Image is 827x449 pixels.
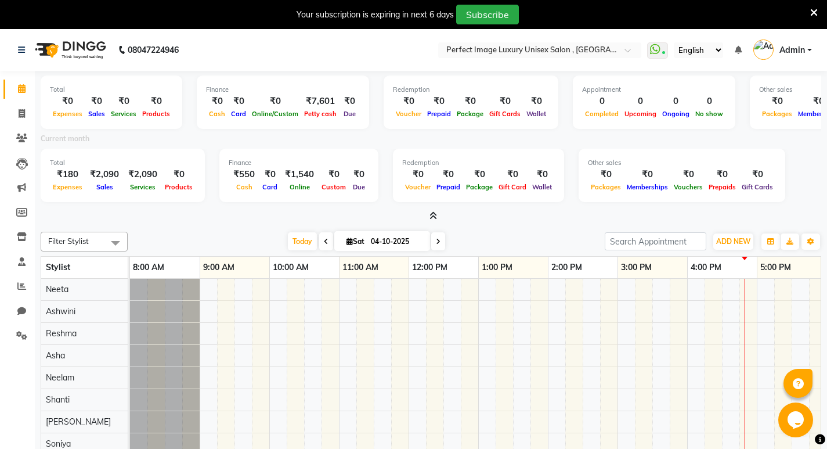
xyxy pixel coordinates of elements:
[108,95,139,108] div: ₹0
[46,306,75,317] span: Ashwini
[434,183,463,191] span: Prepaid
[393,95,424,108] div: ₹0
[692,110,726,118] span: No show
[496,183,529,191] span: Gift Card
[297,9,454,21] div: Your subscription is expiring in next 6 days
[671,168,706,181] div: ₹0
[454,95,486,108] div: ₹0
[548,259,585,276] a: 2:00 PM
[46,262,70,272] span: Stylist
[46,328,77,339] span: Reshma
[50,110,85,118] span: Expenses
[582,110,622,118] span: Completed
[280,168,319,181] div: ₹1,540
[463,183,496,191] span: Package
[233,183,255,191] span: Cash
[249,95,301,108] div: ₹0
[287,183,313,191] span: Online
[30,34,109,66] img: logo
[319,168,349,181] div: ₹0
[259,183,280,191] span: Card
[50,183,85,191] span: Expenses
[424,110,454,118] span: Prepaid
[228,110,249,118] span: Card
[85,95,108,108] div: ₹0
[393,110,424,118] span: Voucher
[523,110,549,118] span: Wallet
[753,39,774,60] img: Admin
[50,168,85,181] div: ₹180
[46,284,68,294] span: Neeta
[108,110,139,118] span: Services
[85,168,124,181] div: ₹2,090
[582,95,622,108] div: 0
[46,394,70,405] span: Shanti
[229,168,259,181] div: ₹550
[588,168,624,181] div: ₹0
[301,95,340,108] div: ₹7,601
[41,134,89,144] label: Current month
[46,416,111,427] span: [PERSON_NAME]
[50,158,196,168] div: Total
[402,158,555,168] div: Redemption
[454,110,486,118] span: Package
[46,372,74,383] span: Neelam
[588,183,624,191] span: Packages
[713,234,753,250] button: ADD NEW
[340,259,381,276] a: 11:00 AM
[706,168,739,181] div: ₹0
[622,95,659,108] div: 0
[85,110,108,118] span: Sales
[757,259,794,276] a: 5:00 PM
[288,232,317,250] span: Today
[486,95,523,108] div: ₹0
[93,183,116,191] span: Sales
[229,158,369,168] div: Finance
[340,95,360,108] div: ₹0
[344,237,367,246] span: Sat
[124,168,162,181] div: ₹2,090
[486,110,523,118] span: Gift Cards
[349,168,369,181] div: ₹0
[130,259,167,276] a: 8:00 AM
[139,95,173,108] div: ₹0
[456,5,519,24] button: Subscribe
[529,183,555,191] span: Wallet
[162,183,196,191] span: Products
[46,350,65,361] span: Asha
[739,168,776,181] div: ₹0
[200,259,237,276] a: 9:00 AM
[206,85,360,95] div: Finance
[402,168,434,181] div: ₹0
[319,183,349,191] span: Custom
[50,95,85,108] div: ₹0
[424,95,454,108] div: ₹0
[393,85,549,95] div: Redemption
[259,168,280,181] div: ₹0
[463,168,496,181] div: ₹0
[659,95,692,108] div: 0
[716,237,750,246] span: ADD NEW
[206,110,228,118] span: Cash
[50,85,173,95] div: Total
[759,110,795,118] span: Packages
[409,259,450,276] a: 12:00 PM
[624,183,671,191] span: Memberships
[523,95,549,108] div: ₹0
[618,259,655,276] a: 3:00 PM
[529,168,555,181] div: ₹0
[249,110,301,118] span: Online/Custom
[688,259,724,276] a: 4:00 PM
[301,110,340,118] span: Petty cash
[582,85,726,95] div: Appointment
[402,183,434,191] span: Voucher
[270,259,312,276] a: 10:00 AM
[350,183,368,191] span: Due
[46,439,71,449] span: Soniya
[588,158,776,168] div: Other sales
[692,95,726,108] div: 0
[739,183,776,191] span: Gift Cards
[778,403,815,437] iframe: chat widget
[779,44,805,56] span: Admin
[128,34,179,66] b: 08047224946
